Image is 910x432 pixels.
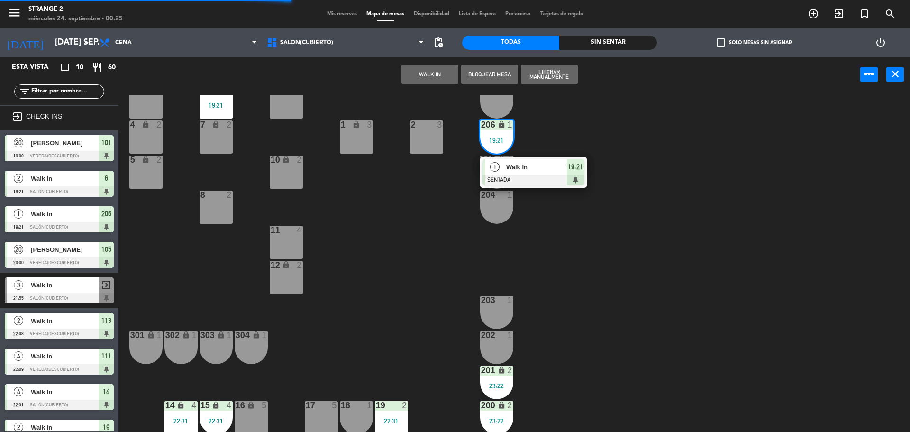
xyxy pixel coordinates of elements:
div: miércoles 24. septiembre - 00:25 [28,14,123,24]
span: Cena [115,39,132,46]
i: lock [182,331,190,339]
span: 14 [103,386,109,397]
span: pending_actions [433,37,444,48]
div: 23:22 [480,418,513,424]
i: lock [212,120,220,129]
i: lock [217,331,225,339]
i: lock [252,331,260,339]
div: 1 [507,191,513,199]
span: Mapa de mesas [362,11,409,17]
div: Esta vista [5,62,68,73]
div: 2 [507,366,513,375]
span: 10 [76,62,83,73]
div: 1 [156,331,162,340]
span: Salón(Cubierto) [280,39,333,46]
i: arrow_drop_down [81,37,92,48]
span: [PERSON_NAME] [31,245,99,255]
span: Tarjetas de regalo [536,11,588,17]
span: Disponibilidad [409,11,454,17]
div: 2 [227,120,232,129]
div: 2 [507,401,513,410]
span: 2 [14,423,23,432]
i: lock [247,401,255,409]
div: 19:21 [480,137,513,144]
i: lock [177,401,185,409]
span: Walk In [31,209,99,219]
span: Walk In [506,162,567,172]
i: lock [498,120,506,129]
i: lock [498,156,506,164]
i: crop_square [59,62,71,73]
div: 1 [507,156,513,164]
div: 1 [367,401,373,410]
i: lock [352,120,360,129]
div: 3 [437,120,443,129]
span: Pre-acceso [500,11,536,17]
span: 2 [14,174,23,183]
div: 303 [200,331,201,340]
span: 105 [101,244,111,255]
button: Bloquear Mesa [461,65,518,84]
button: menu [7,6,21,23]
i: lock [147,331,155,339]
span: 101 [101,137,111,148]
div: 19:21 [200,102,233,109]
label: CHECK INS [26,112,62,120]
div: 22:31 [375,418,408,424]
div: 4 [130,120,131,129]
i: exit_to_app [12,111,23,122]
div: 5 [332,401,337,410]
span: 4 [14,351,23,361]
div: 1 [507,120,513,129]
i: lock [212,401,220,409]
div: 2 [402,401,408,410]
div: 301 [130,331,131,340]
div: 2 [297,156,302,164]
i: add_circle_outline [808,8,819,19]
label: Solo mesas sin asignar [717,38,792,47]
i: close [890,68,901,80]
i: menu [7,6,21,20]
div: 2 [227,191,232,199]
i: lock [142,120,150,129]
button: WALK IN [401,65,458,84]
i: restaurant [91,62,103,73]
span: Walk In [31,351,99,361]
div: 8 [200,191,201,199]
span: 3 [14,280,23,290]
span: 20 [14,138,23,147]
button: Liberar Manualmente [521,65,578,84]
div: 1 [191,331,197,340]
div: 4 [227,401,232,410]
div: 22:31 [200,418,233,424]
span: 19:21 [568,161,583,173]
i: lock [498,401,506,409]
i: lock [142,156,150,164]
span: Walk In [31,316,99,326]
div: 2 [297,261,302,269]
div: 302 [165,331,166,340]
i: exit_to_app [833,8,845,19]
div: 1 [262,331,267,340]
div: 5 [130,156,131,164]
span: Walk In [31,174,99,184]
div: 1 [227,331,232,340]
div: 5 [262,401,267,410]
i: turned_in_not [859,8,870,19]
div: 3 [367,120,373,129]
div: 7 [200,120,201,129]
div: 1 [507,296,513,304]
span: Walk In [31,280,99,290]
div: 2 [156,156,162,164]
button: close [886,67,904,82]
